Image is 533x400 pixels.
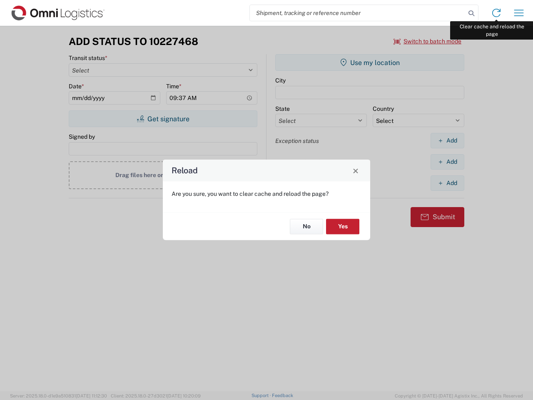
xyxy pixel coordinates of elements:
button: Yes [326,219,359,234]
input: Shipment, tracking or reference number [250,5,466,21]
h4: Reload [172,165,198,177]
p: Are you sure, you want to clear cache and reload the page? [172,190,361,197]
button: No [290,219,323,234]
button: Close [350,165,361,176]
